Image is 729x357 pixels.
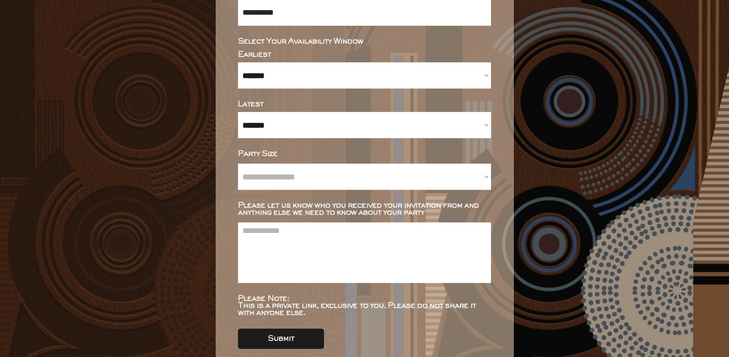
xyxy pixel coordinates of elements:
[238,202,491,216] div: Please let us know who you received your invitation from and anything else we need to know about ...
[238,150,491,157] div: Party Size
[238,101,491,108] div: Latest
[238,51,491,58] div: Earliest
[238,295,491,316] div: Please Note: This is a private link, exclusive to you. Please do not share it with anyone else.
[238,38,491,45] div: Select Your Availability Window
[268,335,294,342] div: Submit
